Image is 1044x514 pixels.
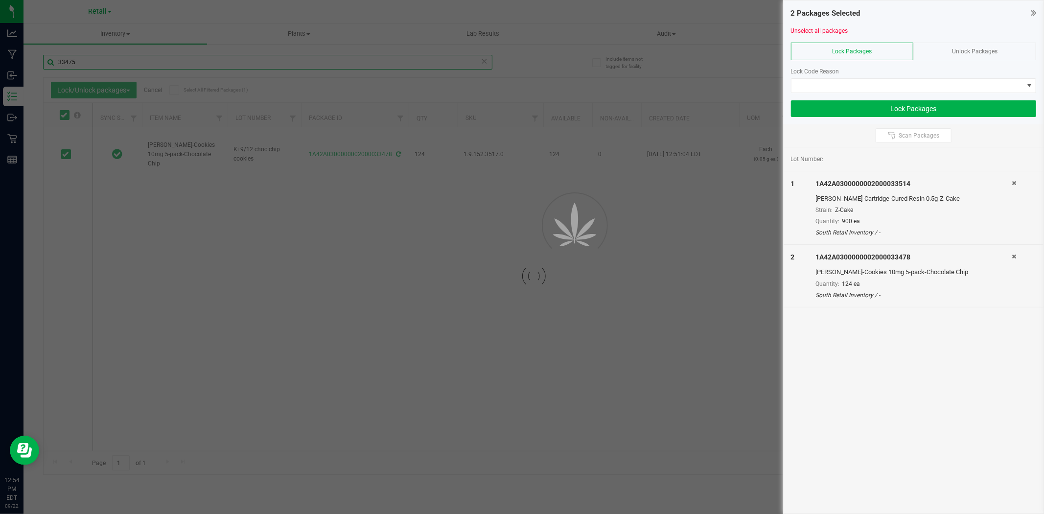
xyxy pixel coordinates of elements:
div: [PERSON_NAME]-Cartridge-Cured Resin 0.5g-Z-Cake [815,194,1012,204]
span: Z-Cake [835,207,853,213]
div: South Retail Inventory / - [815,228,1012,237]
span: Lock Code Reason [791,68,839,75]
span: Strain: [815,207,833,213]
span: Quantity: [815,218,839,225]
div: 1A42A0300000002000033514 [815,179,1012,189]
div: [PERSON_NAME]-Cookies 10mg 5-pack-Chocolate Chip [815,267,1012,277]
span: Quantity: [815,280,839,287]
div: 1A42A0300000002000033478 [815,252,1012,262]
span: 2 [791,253,795,261]
span: Lot Number: [791,155,824,164]
a: Unselect all packages [791,27,848,34]
span: Lock Packages [833,48,872,55]
span: 1 [791,180,795,187]
span: Unlock Packages [952,48,998,55]
div: South Retail Inventory / - [815,291,1012,300]
span: 124 ea [842,280,860,287]
span: Scan Packages [899,132,939,140]
iframe: Resource center [10,436,39,465]
button: Scan Packages [876,128,951,143]
button: Lock Packages [791,100,1036,117]
span: 900 ea [842,218,860,225]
